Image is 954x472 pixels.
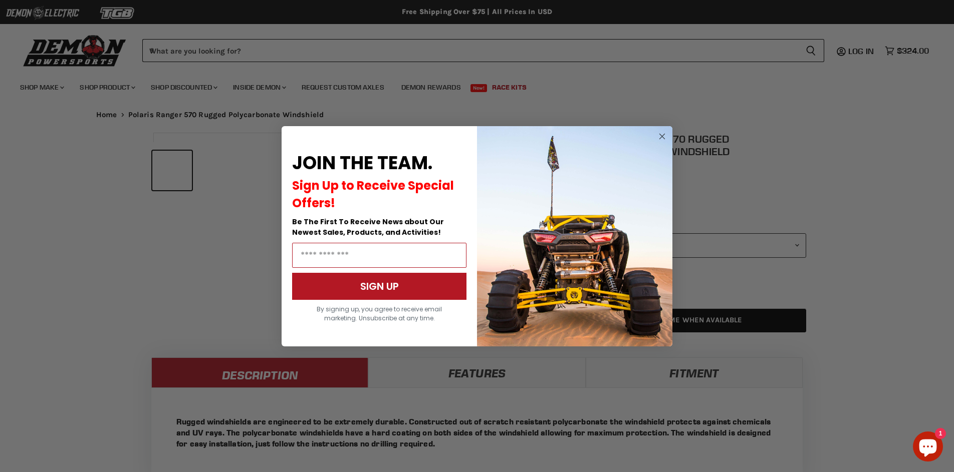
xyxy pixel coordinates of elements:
[317,305,442,322] span: By signing up, you agree to receive email marketing. Unsubscribe at any time.
[292,217,444,237] span: Be The First To Receive News about Our Newest Sales, Products, and Activities!
[477,126,672,346] img: a9095488-b6e7-41ba-879d-588abfab540b.jpeg
[656,130,668,143] button: Close dialog
[292,273,466,300] button: SIGN UP
[292,150,432,176] span: JOIN THE TEAM.
[910,431,946,464] inbox-online-store-chat: Shopify online store chat
[292,243,466,268] input: Email Address
[292,177,454,211] span: Sign Up to Receive Special Offers!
